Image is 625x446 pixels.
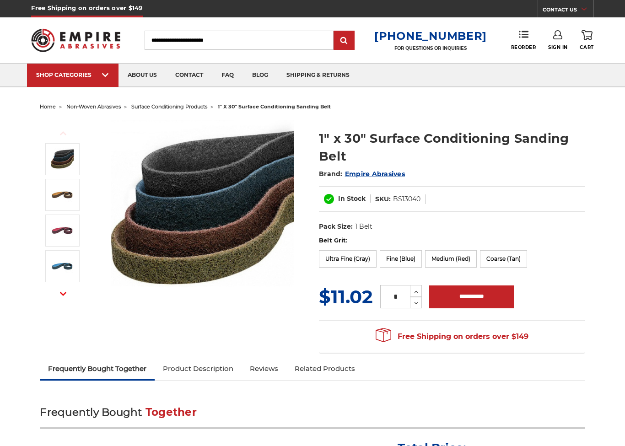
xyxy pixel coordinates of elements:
[374,29,487,43] a: [PHONE_NUMBER]
[345,170,405,178] a: Empire Abrasives
[243,64,277,87] a: blog
[166,64,212,87] a: contact
[212,64,243,87] a: faq
[375,194,391,204] dt: SKU:
[31,23,120,58] img: Empire Abrasives
[338,194,366,203] span: In Stock
[319,129,585,165] h1: 1" x 30" Surface Conditioning Sanding Belt
[543,5,593,17] a: CONTACT US
[145,406,197,419] span: Together
[376,328,528,346] span: Free Shipping on orders over $149
[511,44,536,50] span: Reorder
[355,222,372,231] dd: 1 Belt
[548,44,568,50] span: Sign In
[119,64,166,87] a: about us
[36,71,109,78] div: SHOP CATEGORIES
[51,219,74,242] img: 1"x30" Medium Surface Conditioning Belt
[319,285,373,308] span: $11.02
[155,359,242,379] a: Product Description
[393,194,420,204] dd: BS13040
[286,359,363,379] a: Related Products
[111,120,294,302] img: 1"x30" Surface Conditioning Sanding Belts
[40,359,155,379] a: Frequently Bought Together
[66,103,121,110] a: non-woven abrasives
[131,103,207,110] a: surface conditioning products
[52,124,74,143] button: Previous
[218,103,331,110] span: 1" x 30" surface conditioning sanding belt
[52,284,74,304] button: Next
[319,222,353,231] dt: Pack Size:
[277,64,359,87] a: shipping & returns
[40,103,56,110] a: home
[580,44,593,50] span: Cart
[580,30,593,50] a: Cart
[319,170,343,178] span: Brand:
[374,45,487,51] p: FOR QUESTIONS OR INQUIRIES
[242,359,286,379] a: Reviews
[51,183,74,206] img: 1"x30" Coarse Surface Conditioning Belt
[51,148,74,171] img: 1"x30" Surface Conditioning Sanding Belts
[335,32,353,50] input: Submit
[40,406,142,419] span: Frequently Bought
[51,255,74,278] img: 1"x30" Fine Surface Conditioning Belt
[319,236,585,245] label: Belt Grit:
[511,30,536,50] a: Reorder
